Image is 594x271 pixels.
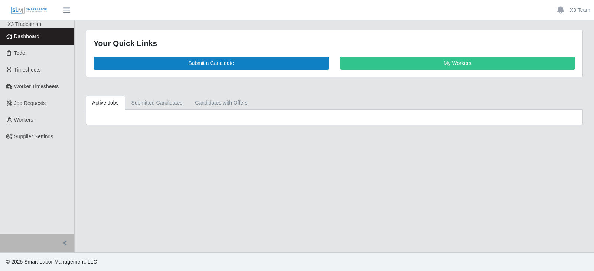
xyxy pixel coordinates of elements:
a: X3 Team [570,6,590,14]
span: Todo [14,50,25,56]
a: Submit a Candidate [94,57,329,70]
span: Workers [14,117,33,123]
a: Candidates with Offers [189,96,254,110]
div: Your Quick Links [94,37,575,49]
span: Supplier Settings [14,133,53,139]
a: My Workers [340,57,575,70]
img: SLM Logo [10,6,48,14]
span: Worker Timesheets [14,83,59,89]
span: Dashboard [14,33,40,39]
span: X3 Tradesman [7,21,41,27]
span: Timesheets [14,67,41,73]
a: Active Jobs [86,96,125,110]
span: Job Requests [14,100,46,106]
span: © 2025 Smart Labor Management, LLC [6,259,97,265]
a: Submitted Candidates [125,96,189,110]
